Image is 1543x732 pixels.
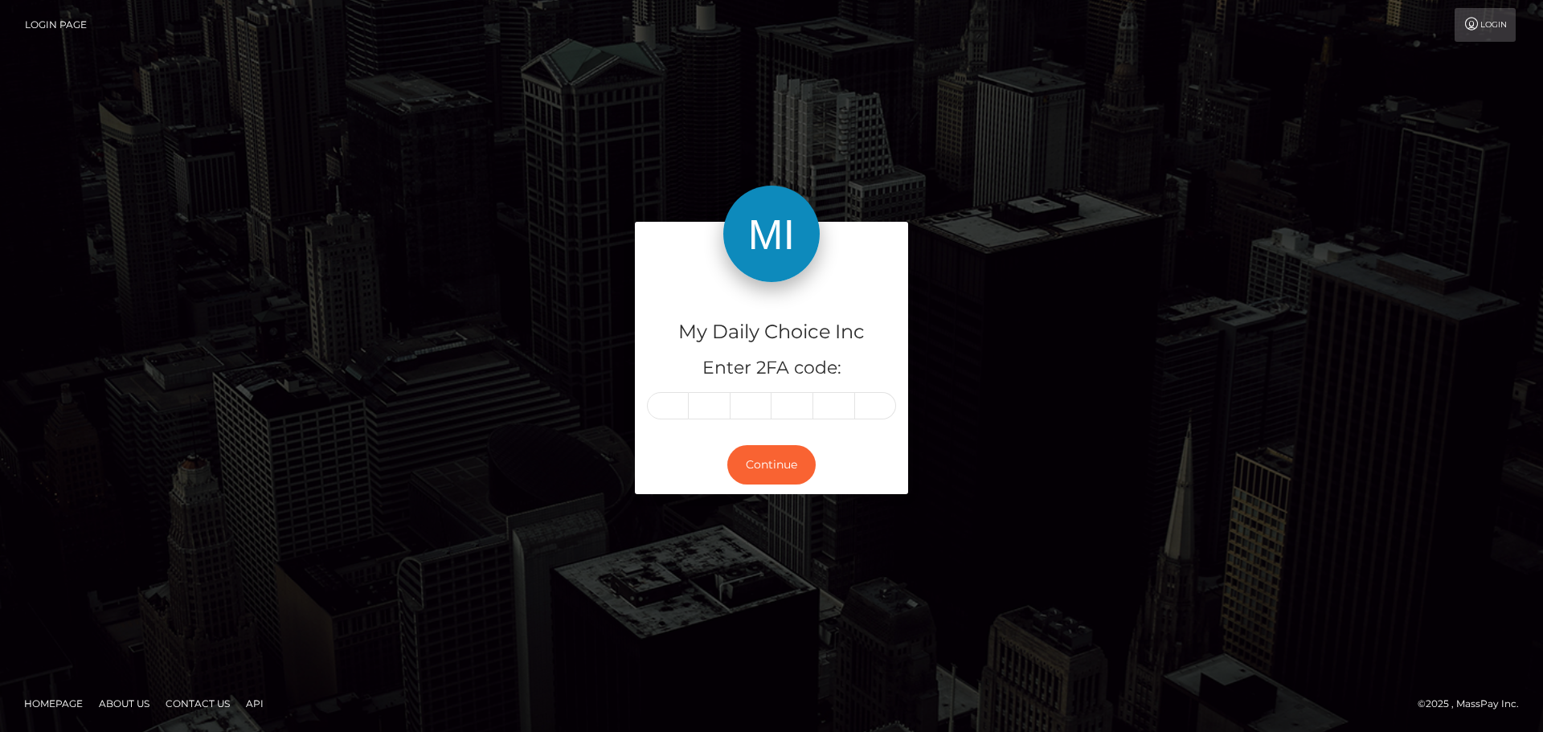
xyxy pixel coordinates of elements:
[92,691,156,716] a: About Us
[18,691,89,716] a: Homepage
[1455,8,1516,42] a: Login
[727,445,816,485] button: Continue
[159,691,236,716] a: Contact Us
[723,186,820,282] img: My Daily Choice Inc
[239,691,270,716] a: API
[25,8,87,42] a: Login Page
[1418,695,1531,713] div: © 2025 , MassPay Inc.
[647,318,896,346] h4: My Daily Choice Inc
[647,356,896,381] h5: Enter 2FA code:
